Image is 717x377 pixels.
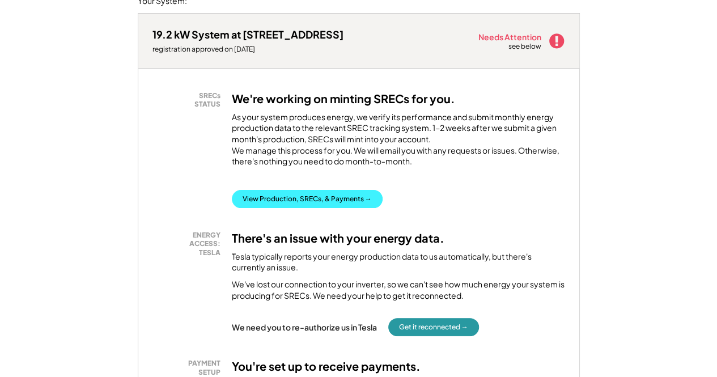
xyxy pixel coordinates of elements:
[508,42,542,52] div: see below
[232,190,383,208] button: View Production, SRECs, & Payments →
[158,91,220,109] div: SRECs STATUS
[232,322,377,332] div: We need you to re-authorize us in Tesla
[232,251,565,273] div: Tesla typically reports your energy production data to us automatically, but there's currently an...
[232,279,565,301] div: We've lost our connection to your inverter, so we can't see how much energy your system is produc...
[158,359,220,376] div: PAYMENT SETUP
[478,33,542,41] div: Needs Attention
[152,45,343,54] div: registration approved on [DATE]
[232,112,565,173] div: As your system produces energy, we verify its performance and submit monthly energy production da...
[158,231,220,257] div: ENERGY ACCESS: TESLA
[232,359,421,374] h3: You're set up to receive payments.
[232,231,444,245] h3: There's an issue with your energy data.
[232,91,455,106] h3: We're working on minting SRECs for you.
[152,28,343,41] div: 19.2 kW System at [STREET_ADDRESS]
[388,318,479,336] button: Get it reconnected →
